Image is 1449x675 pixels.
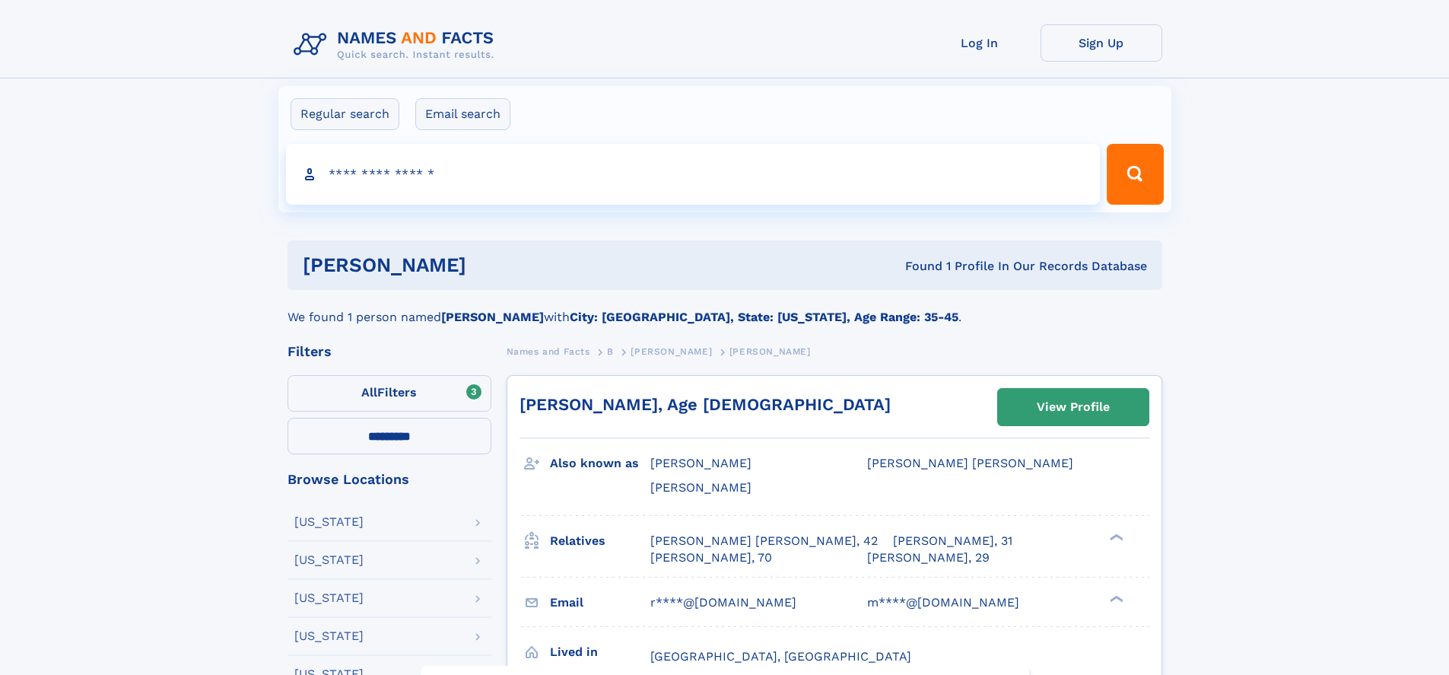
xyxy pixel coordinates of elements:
div: [US_STATE] [294,554,364,566]
span: B [607,346,614,357]
a: Sign Up [1041,24,1162,62]
b: City: [GEOGRAPHIC_DATA], State: [US_STATE], Age Range: 35-45 [570,310,958,324]
div: View Profile [1037,390,1110,425]
span: [PERSON_NAME] [650,456,752,470]
h1: [PERSON_NAME] [303,256,686,275]
span: [PERSON_NAME] [631,346,712,357]
a: [PERSON_NAME], Age [DEMOGRAPHIC_DATA] [520,395,891,414]
a: [PERSON_NAME], 31 [893,533,1012,549]
span: [GEOGRAPHIC_DATA], [GEOGRAPHIC_DATA] [650,649,911,664]
label: Filters [288,375,491,412]
b: [PERSON_NAME] [441,310,544,324]
div: [US_STATE] [294,630,364,642]
span: [PERSON_NAME] [650,480,752,495]
div: ❯ [1106,594,1124,603]
label: Regular search [291,98,399,130]
input: search input [286,144,1101,205]
div: [US_STATE] [294,592,364,604]
a: [PERSON_NAME] [631,342,712,361]
a: View Profile [998,389,1149,425]
h3: Email [550,590,650,616]
a: [PERSON_NAME], 29 [867,549,990,566]
span: [PERSON_NAME] [729,346,811,357]
button: Search Button [1107,144,1163,205]
img: Logo Names and Facts [288,24,507,65]
a: [PERSON_NAME], 70 [650,549,772,566]
a: Names and Facts [507,342,590,361]
div: We found 1 person named with . [288,290,1162,326]
label: Email search [415,98,510,130]
h3: Also known as [550,451,650,476]
div: Found 1 Profile In Our Records Database [685,258,1147,275]
div: Browse Locations [288,473,491,486]
div: Filters [288,345,491,358]
a: Log In [919,24,1041,62]
h3: Relatives [550,528,650,554]
a: B [607,342,614,361]
div: ❯ [1106,532,1124,542]
h3: Lived in [550,639,650,665]
a: [PERSON_NAME] [PERSON_NAME], 42 [650,533,878,549]
span: [PERSON_NAME] [PERSON_NAME] [867,456,1073,470]
div: [US_STATE] [294,516,364,528]
span: All [361,385,377,400]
